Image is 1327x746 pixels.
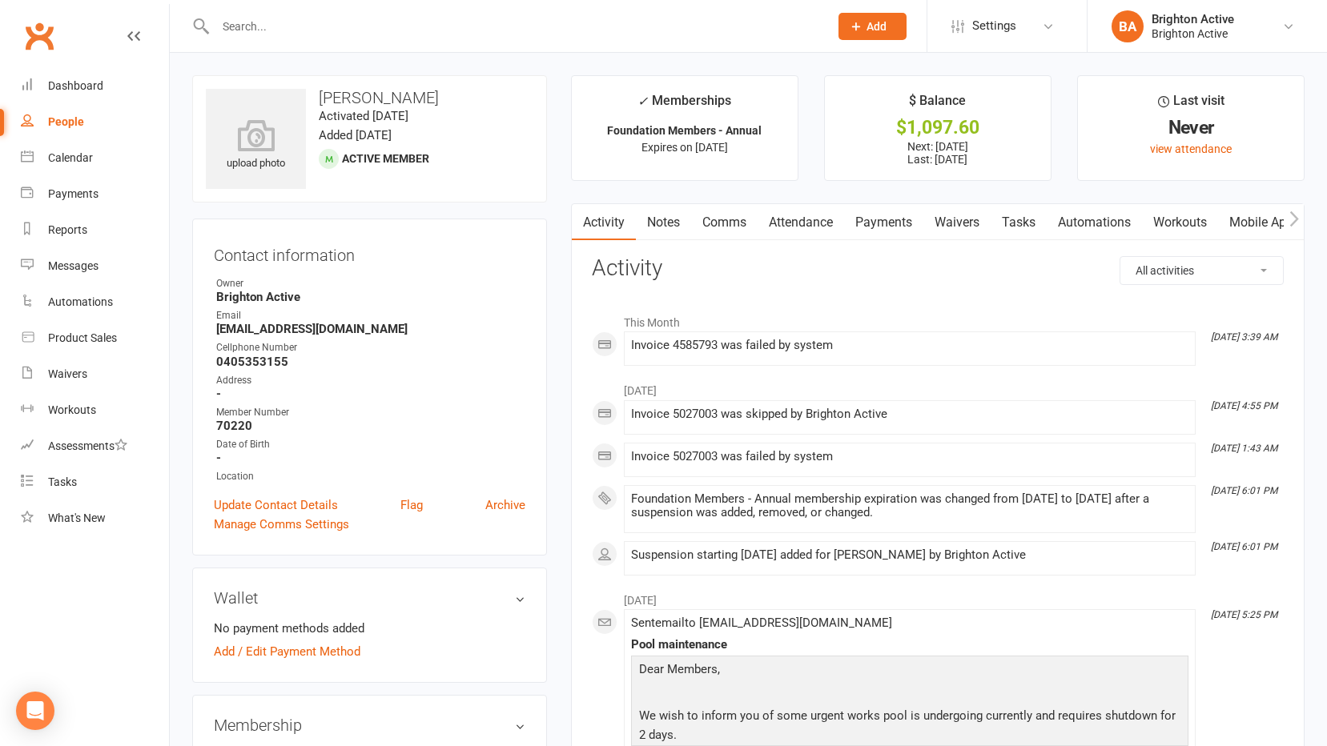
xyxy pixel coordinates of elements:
[21,500,169,536] a: What's New
[48,331,117,344] div: Product Sales
[1218,204,1305,241] a: Mobile App
[972,8,1016,44] span: Settings
[1047,204,1142,241] a: Automations
[216,451,525,465] strong: -
[48,79,103,92] div: Dashboard
[48,187,99,200] div: Payments
[1211,331,1277,343] i: [DATE] 3:39 AM
[342,152,429,165] span: Active member
[1150,142,1232,155] a: view attendance
[214,495,338,515] a: Update Contact Details
[21,356,169,392] a: Waivers
[631,492,1188,519] div: Foundation Members - Annual membership expiration was changed from [DATE] to [DATE] after a suspe...
[19,16,59,56] a: Clubworx
[631,638,1188,652] div: Pool maintenance
[48,511,106,524] div: What's New
[631,407,1188,421] div: Invoice 5027003 was skipped by Brighton Active
[21,212,169,248] a: Reports
[216,437,525,452] div: Date of Birth
[1211,609,1277,620] i: [DATE] 5:25 PM
[48,439,127,452] div: Assessments
[1092,119,1289,136] div: Never
[758,204,844,241] a: Attendance
[216,308,525,323] div: Email
[1211,443,1277,454] i: [DATE] 1:43 AM
[48,115,84,128] div: People
[216,290,525,304] strong: Brighton Active
[1112,10,1144,42] div: BA
[48,367,87,380] div: Waivers
[21,464,169,500] a: Tasks
[216,405,525,420] div: Member Number
[1211,541,1277,552] i: [DATE] 6:01 PM
[214,240,525,264] h3: Contact information
[214,642,360,661] a: Add / Edit Payment Method
[838,13,907,40] button: Add
[572,204,636,241] a: Activity
[214,716,525,734] h3: Membership
[1211,400,1277,411] i: [DATE] 4:55 PM
[216,355,525,369] strong: 0405353155
[206,119,306,172] div: upload photo
[592,584,1284,609] li: [DATE]
[216,469,525,484] div: Location
[637,94,648,109] i: ✓
[1142,204,1218,241] a: Workouts
[923,204,991,241] a: Waivers
[592,256,1284,281] h3: Activity
[21,428,169,464] a: Assessments
[1211,485,1277,496] i: [DATE] 6:01 PM
[21,68,169,104] a: Dashboard
[631,616,892,630] span: Sent email to [EMAIL_ADDRESS][DOMAIN_NAME]
[607,124,762,137] strong: Foundation Members - Annual
[1152,12,1234,26] div: Brighton Active
[319,128,392,142] time: Added [DATE]
[1152,26,1234,41] div: Brighton Active
[400,495,423,515] a: Flag
[48,403,96,416] div: Workouts
[216,373,525,388] div: Address
[631,548,1188,562] div: Suspension starting [DATE] added for [PERSON_NAME] by Brighton Active
[635,660,1184,683] p: Dear Members,
[691,204,758,241] a: Comms
[216,276,525,291] div: Owner
[21,248,169,284] a: Messages
[839,119,1036,136] div: $1,097.60
[21,284,169,320] a: Automations
[216,322,525,336] strong: [EMAIL_ADDRESS][DOMAIN_NAME]
[216,387,525,401] strong: -
[48,223,87,236] div: Reports
[214,589,525,607] h3: Wallet
[839,140,1036,166] p: Next: [DATE] Last: [DATE]
[991,204,1047,241] a: Tasks
[214,619,525,638] li: No payment methods added
[21,104,169,140] a: People
[16,692,54,730] div: Open Intercom Messenger
[206,89,533,106] h3: [PERSON_NAME]
[637,90,731,120] div: Memberships
[21,320,169,356] a: Product Sales
[592,374,1284,399] li: [DATE]
[21,140,169,176] a: Calendar
[48,295,113,308] div: Automations
[21,392,169,428] a: Workouts
[641,141,728,154] span: Expires on [DATE]
[214,515,349,534] a: Manage Comms Settings
[48,259,99,272] div: Messages
[319,109,408,123] time: Activated [DATE]
[867,20,887,33] span: Add
[216,419,525,433] strong: 70220
[844,204,923,241] a: Payments
[636,204,691,241] a: Notes
[592,306,1284,331] li: This Month
[48,151,93,164] div: Calendar
[1158,90,1224,119] div: Last visit
[631,339,1188,352] div: Invoice 4585793 was failed by system
[216,340,525,355] div: Cellphone Number
[211,15,818,38] input: Search...
[21,176,169,212] a: Payments
[48,475,77,488] div: Tasks
[631,450,1188,463] div: Invoice 5027003 was failed by system
[909,90,966,119] div: $ Balance
[485,495,525,515] a: Archive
